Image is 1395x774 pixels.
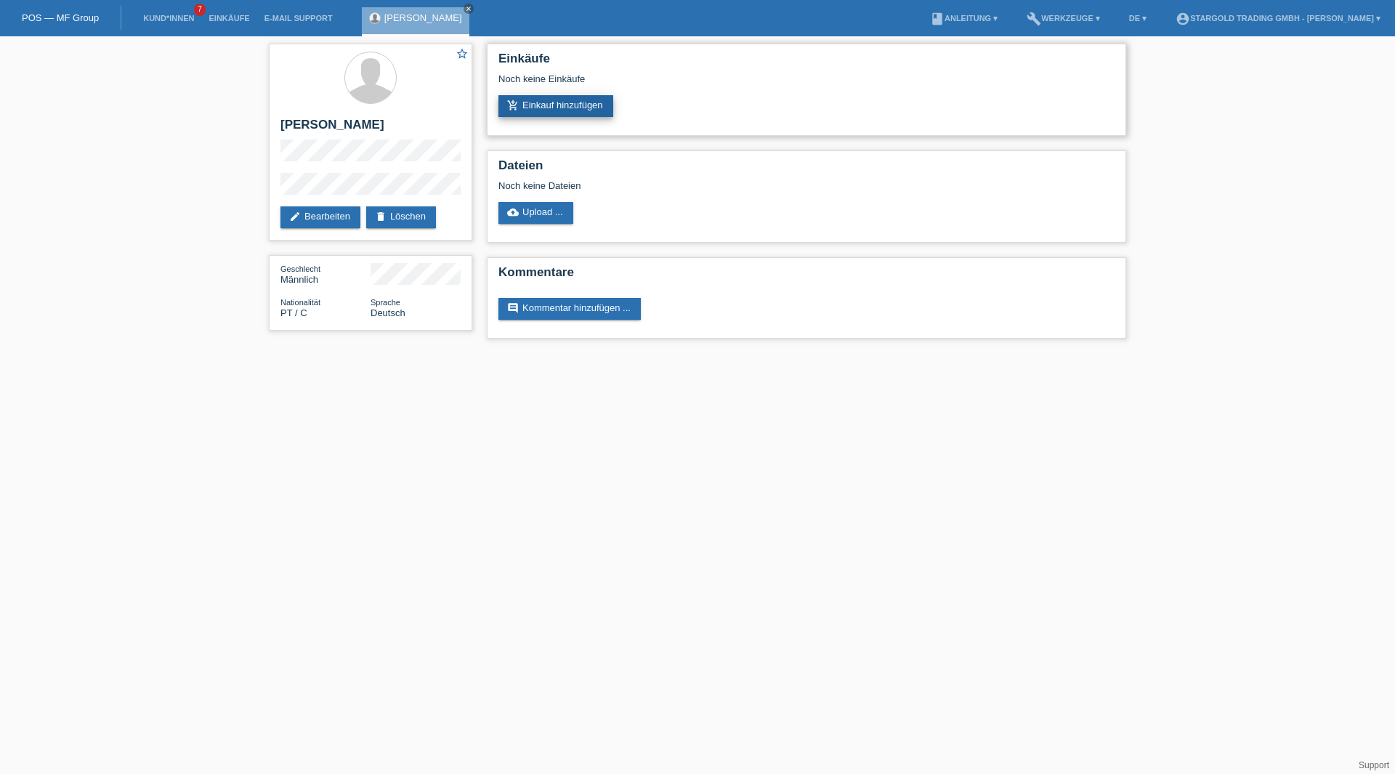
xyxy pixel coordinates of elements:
i: close [465,5,472,12]
span: 7 [194,4,206,16]
h2: [PERSON_NAME] [280,118,461,140]
i: build [1027,12,1041,26]
a: deleteLöschen [366,206,436,228]
h2: Kommentare [498,265,1115,287]
a: cloud_uploadUpload ... [498,202,573,224]
div: Männlich [280,263,371,285]
span: Portugal / C / 23.06.2005 [280,307,307,318]
i: delete [375,211,387,222]
a: E-Mail Support [257,14,340,23]
h2: Einkäufe [498,52,1115,73]
a: add_shopping_cartEinkauf hinzufügen [498,95,613,117]
div: Noch keine Dateien [498,180,942,191]
a: DE ▾ [1122,14,1154,23]
span: Sprache [371,298,400,307]
i: book [930,12,945,26]
a: commentKommentar hinzufügen ... [498,298,641,320]
div: Noch keine Einkäufe [498,73,1115,95]
i: comment [507,302,519,314]
a: [PERSON_NAME] [384,12,462,23]
i: edit [289,211,301,222]
i: add_shopping_cart [507,100,519,111]
a: POS — MF Group [22,12,99,23]
i: cloud_upload [507,206,519,218]
a: Einkäufe [201,14,256,23]
span: Deutsch [371,307,405,318]
a: Kund*innen [136,14,201,23]
a: close [464,4,474,14]
h2: Dateien [498,158,1115,180]
i: star_border [456,47,469,60]
a: editBearbeiten [280,206,360,228]
span: Geschlecht [280,265,320,273]
a: bookAnleitung ▾ [923,14,1005,23]
a: star_border [456,47,469,63]
a: Support [1359,760,1389,770]
i: account_circle [1176,12,1190,26]
a: buildWerkzeuge ▾ [1019,14,1107,23]
a: account_circleStargold Trading GmbH - [PERSON_NAME] ▾ [1168,14,1388,23]
span: Nationalität [280,298,320,307]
